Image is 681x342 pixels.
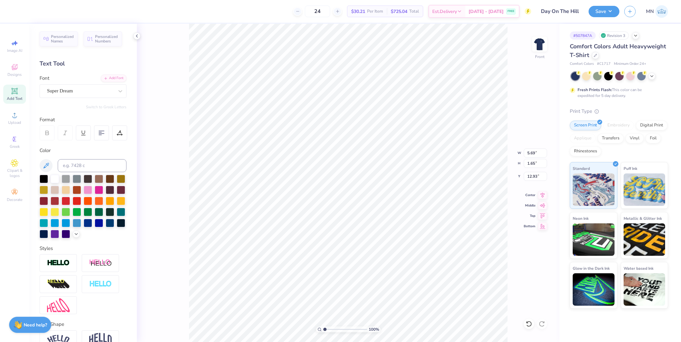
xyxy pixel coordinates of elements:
span: Decorate [7,197,22,202]
div: Digital Print [636,121,667,130]
div: Format [40,116,127,124]
span: Middle [524,203,535,208]
span: Glow in the Dark Ink [573,265,610,272]
div: Front [535,54,544,60]
label: Font [40,75,49,82]
span: Neon Ink [573,215,589,222]
span: Metallic & Glitter Ink [624,215,662,222]
a: MN [646,5,668,18]
img: Free Distort [47,298,70,312]
strong: Need help? [24,322,47,328]
span: Center [524,193,535,197]
img: Stroke [47,259,70,267]
img: Mark Navarro [655,5,668,18]
span: # C1717 [597,61,611,67]
div: Vinyl [626,134,644,143]
span: 100 % [369,326,379,332]
span: Personalized Numbers [95,34,118,43]
div: Text Tool [40,59,126,68]
div: This color can be expedited for 5 day delivery. [578,87,657,99]
input: – – [305,6,330,17]
input: Untitled Design [536,5,584,18]
img: Shadow [89,259,112,267]
span: Est. Delivery [432,8,457,15]
strong: Fresh Prints Flash: [578,87,612,92]
span: MN [646,8,654,15]
span: Bottom [524,224,535,229]
div: Color [40,147,126,154]
span: Image AI [7,48,22,53]
div: Screen Print [570,121,601,130]
img: Standard [573,173,615,206]
span: Per Item [367,8,383,15]
div: Styles [40,245,126,252]
div: Rhinestones [570,147,601,156]
span: Puff Ink [624,165,637,172]
span: [DATE] - [DATE] [469,8,504,15]
div: Embroidery [603,121,634,130]
div: Transfers [598,134,624,143]
span: $725.04 [391,8,407,15]
span: Upload [8,120,21,125]
img: Puff Ink [624,173,665,206]
img: Front [533,38,546,51]
span: Total [409,8,419,15]
span: Clipart & logos [3,168,26,178]
span: Personalized Names [51,34,74,43]
span: Add Text [7,96,22,101]
span: Water based Ink [624,265,653,272]
span: Greek [10,144,20,149]
span: FREE [508,9,514,14]
img: Neon Ink [573,223,615,256]
div: Text Shape [40,321,126,328]
span: Comfort Colors [570,61,594,67]
div: Print Type [570,108,668,115]
img: 3d Illusion [47,279,70,289]
img: Water based Ink [624,273,665,306]
span: Comfort Colors Adult Heavyweight T-Shirt [570,42,666,59]
span: $30.21 [351,8,365,15]
span: Designs [7,72,22,77]
div: # 507847A [570,31,596,40]
button: Save [589,6,619,17]
div: Revision 3 [599,31,629,40]
div: Foil [646,134,661,143]
input: e.g. 7428 c [58,159,126,172]
img: Glow in the Dark Ink [573,273,615,306]
img: Metallic & Glitter Ink [624,223,665,256]
div: Add Font [101,75,126,82]
span: Top [524,214,535,218]
button: Switch to Greek Letters [86,104,126,110]
span: Standard [573,165,590,172]
img: Negative Space [89,280,112,288]
div: Applique [570,134,596,143]
span: Minimum Order: 24 + [614,61,646,67]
